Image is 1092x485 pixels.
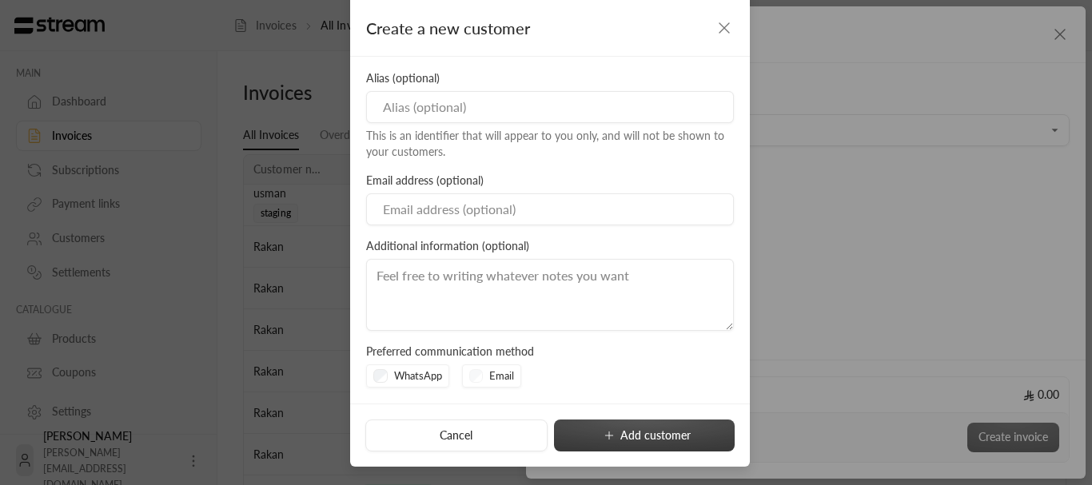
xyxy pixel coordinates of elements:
[366,193,734,225] input: Email address (optional)
[366,16,530,40] span: Create a new customer
[365,419,547,451] button: Cancel
[394,368,442,384] label: WhatsApp
[489,368,514,384] label: Email
[366,91,734,123] input: Alias (optional)
[366,70,440,86] label: Alias (optional)
[366,238,529,254] label: Additional information (optional)
[366,128,734,160] div: This is an identifier that will appear to you only, and will not be shown to your customers.
[366,344,534,360] label: Preferred communication method
[366,173,484,189] label: Email address (optional)
[554,419,735,451] button: Add customer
